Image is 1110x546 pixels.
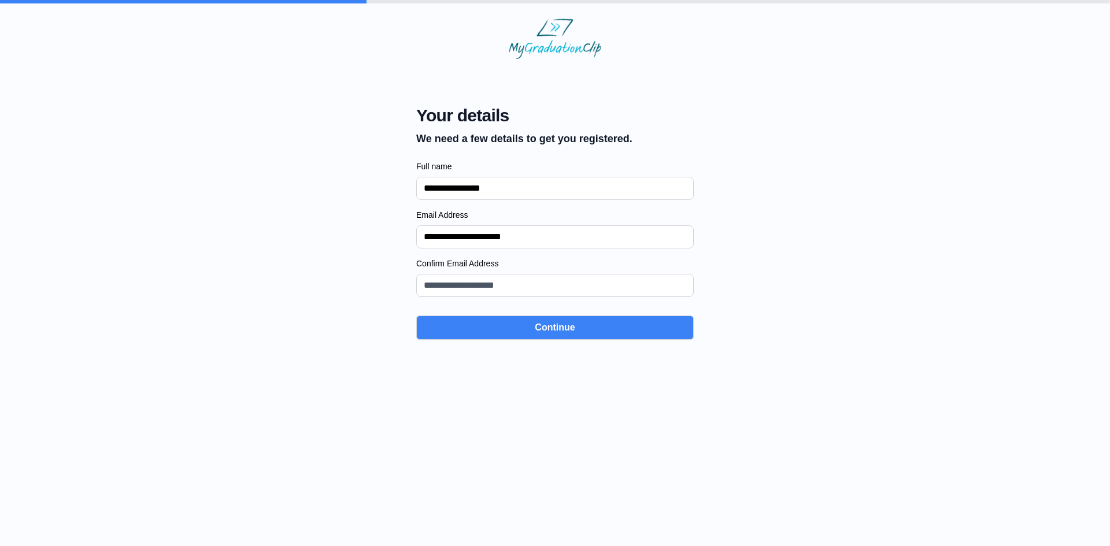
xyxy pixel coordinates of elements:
img: MyGraduationClip [509,18,601,59]
span: Your details [416,105,632,126]
label: Email Address [416,209,694,221]
button: Continue [416,315,694,340]
p: We need a few details to get you registered. [416,131,632,147]
label: Confirm Email Address [416,258,694,269]
label: Full name [416,161,694,172]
